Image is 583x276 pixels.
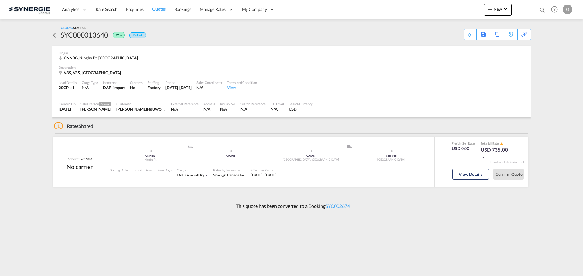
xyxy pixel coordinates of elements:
div: Sailing Date [110,168,128,172]
div: - [158,173,159,178]
div: N/A [171,106,199,112]
a: SYC002674 [326,203,350,209]
div: [GEOGRAPHIC_DATA], [GEOGRAPHIC_DATA] [271,158,351,162]
div: Search Reference [240,101,266,106]
div: Stuffing [148,80,161,85]
span: CNNBG, Ningbo Pt, [GEOGRAPHIC_DATA] [64,55,138,60]
div: icon-arrow-left [52,30,60,40]
span: Bookings [174,7,191,12]
span: Manage Rates [200,6,226,12]
span: M&U WORLDWIDE FREIGHT FORWARDERS [147,107,214,111]
div: N/A [196,85,222,90]
div: Effective Period [251,168,277,172]
div: - [110,173,128,178]
div: Period [165,80,192,85]
div: Cargo [177,168,209,172]
div: 30 Jul 2025 [59,106,76,112]
span: V3S [392,154,397,157]
div: Miguel Biscaia [116,106,166,112]
div: general dry [177,173,204,178]
span: Won [116,33,123,39]
span: | [183,173,185,177]
p: This quote has been converted to a Booking [233,203,350,209]
div: CNNBG [110,154,190,158]
div: N/A [220,106,236,112]
div: N/A [271,106,284,112]
div: Sales Coordinator [196,80,222,85]
div: Transit Time [134,168,152,172]
span: FAK [177,173,186,177]
span: Service: [68,156,79,161]
span: Analytics [62,6,79,12]
div: O [563,5,572,14]
span: Creator [99,102,111,106]
div: Origin [59,51,524,55]
div: N/A [203,106,215,112]
md-icon: icon-chevron-down [204,173,209,177]
div: CAVAN [190,154,271,158]
div: CC Email [271,101,284,106]
button: icon-alert [499,141,503,146]
div: Won [108,30,126,40]
button: View Details [452,169,489,180]
div: Search Currency [289,101,313,106]
div: DAP [103,85,111,90]
div: - import [111,85,125,90]
md-icon: assets/icons/custom/ship-fill.svg [187,145,194,148]
div: Gael Vilsaint [80,106,111,112]
span: Rate Search [96,7,118,12]
div: No [130,85,143,90]
span: Sell [462,141,468,145]
md-icon: icon-chevron-down [481,155,485,160]
span: Rates [67,123,79,129]
span: New [486,7,509,12]
div: External Reference [171,101,199,106]
img: 1f56c880d42311ef80fc7dca854c8e59.png [9,3,50,16]
span: 1 [54,122,63,129]
div: Inquiry No. [220,101,236,106]
div: Free Days [158,168,172,172]
button: Confirm Quote [493,169,524,180]
div: Total Rate [481,141,511,146]
div: CAVAN [271,154,351,158]
div: Created On [59,101,76,106]
span: Quotes [152,6,165,12]
div: CNNBG, Ningbo Pt, Asia Pacific [59,55,139,61]
span: Synergie Canada Inc [213,173,245,177]
md-icon: icon-alert [500,142,503,146]
div: - [134,173,152,178]
md-icon: icon-magnify [539,7,546,13]
div: Shared [54,123,93,129]
span: V3S [386,154,391,157]
div: N/A [82,85,98,90]
span: Help [549,4,560,15]
div: 29 Aug 2025 [165,85,192,90]
span: | [390,154,391,157]
div: Save As Template [477,29,490,40]
md-icon: icon-plus 400-fg [486,5,494,13]
div: icon-magnify [539,7,546,16]
div: 20GP x 1 [59,85,77,90]
div: USD 0.00 [452,145,475,151]
div: Delivery ModeService Type - [311,145,391,151]
div: Destination [59,65,524,70]
div: Cargo Type [82,80,98,85]
div: No carrier [66,162,93,171]
span: Sell [488,141,493,145]
div: Incoterms [103,80,125,85]
span: My Company [242,6,267,12]
div: View [227,85,257,90]
div: V3S, V3S, Canada [59,70,122,75]
div: [GEOGRAPHIC_DATA] [351,158,431,162]
img: road [347,145,352,148]
md-icon: icon-arrow-left [52,32,59,39]
div: USD [289,106,313,112]
span: SEA-FCL [73,26,86,30]
div: Ningbo Pt [110,158,190,162]
div: CY / SD [79,156,91,161]
md-icon: icon-refresh [467,32,472,37]
div: Address [203,101,215,106]
div: Quote PDF is not available at this time [467,29,473,37]
div: USD 735.00 [481,146,511,161]
div: Load Details [59,80,77,85]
